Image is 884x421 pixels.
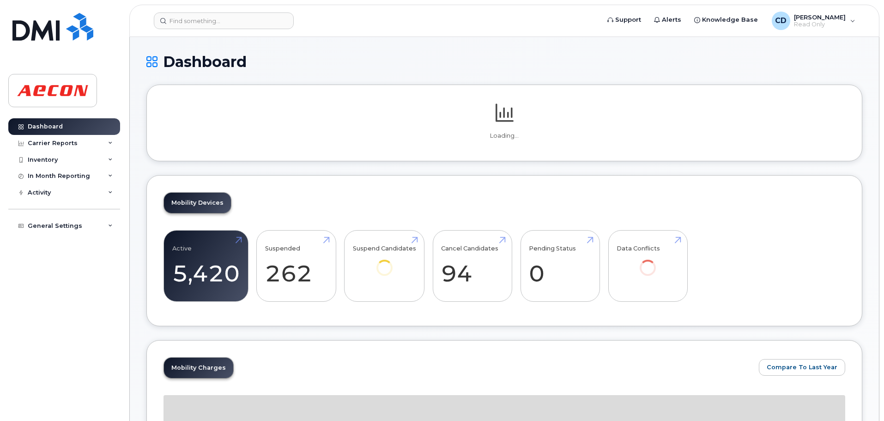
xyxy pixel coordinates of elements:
a: Cancel Candidates 94 [441,236,503,297]
button: Compare To Last Year [759,359,845,376]
a: Suspended 262 [265,236,327,297]
a: Suspend Candidates [353,236,416,289]
a: Pending Status 0 [529,236,591,297]
a: Mobility Charges [164,358,233,378]
p: Loading... [163,132,845,140]
a: Active 5,420 [172,236,240,297]
h1: Dashboard [146,54,862,70]
a: Mobility Devices [164,193,231,213]
span: Compare To Last Year [767,363,837,372]
a: Data Conflicts [617,236,679,289]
